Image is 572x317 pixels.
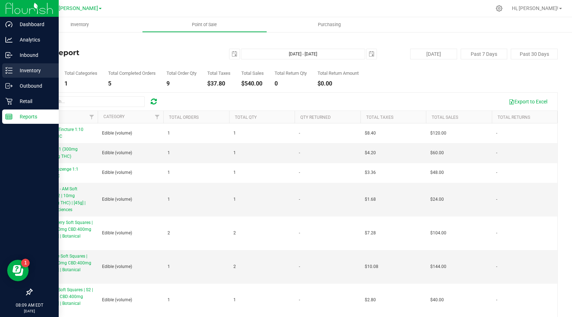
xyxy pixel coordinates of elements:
[3,302,55,308] p: 08:09 AM EDT
[430,150,444,156] span: $60.00
[31,49,207,57] h4: Sales Report
[498,115,530,120] a: Total Returns
[168,263,170,270] span: 1
[36,127,83,139] span: Strawberry Tincture 1:10 1200mg THC
[37,96,145,107] input: Search...
[299,196,300,203] span: -
[7,260,29,281] iframe: Resource center
[365,169,376,176] span: $3.36
[495,5,504,12] div: Manage settings
[496,297,497,303] span: -
[5,113,13,120] inline-svg: Reports
[300,115,331,120] a: Qty Returned
[299,150,300,156] span: -
[430,130,446,137] span: $120.00
[430,169,444,176] span: $48.00
[365,230,376,236] span: $7.28
[430,297,444,303] span: $40.00
[365,297,376,303] span: $2.80
[13,35,55,44] p: Analytics
[430,230,446,236] span: $104.00
[299,297,300,303] span: -
[233,297,236,303] span: 1
[64,81,97,87] div: 1
[168,130,170,137] span: 1
[299,130,300,137] span: -
[151,111,163,123] a: Filter
[168,196,170,203] span: 1
[36,287,93,313] span: Sugar Free Soft Squares | S2 | 1:2 (200mg CBD:400mg THC) | [45g] | Botanical Sciences
[13,82,55,90] p: Outbound
[3,308,55,314] p: [DATE]
[233,230,236,236] span: 2
[13,51,55,59] p: Inbound
[366,115,393,120] a: Total Taxes
[5,98,13,105] inline-svg: Retail
[233,196,236,203] span: 1
[168,297,170,303] span: 1
[168,150,170,156] span: 1
[496,263,497,270] span: -
[166,71,197,75] div: Total Order Qty
[5,82,13,89] inline-svg: Outbound
[229,49,239,59] span: select
[299,230,300,236] span: -
[13,97,55,106] p: Retail
[61,21,98,28] span: Inventory
[36,220,93,246] span: Blue Raspberry Soft Squares | S2 | 1:4 (100mg CBD:400mg THC) | [45g] | Botanical Sciences
[511,49,558,59] button: Past 30 Days
[367,49,377,59] span: select
[275,81,307,87] div: 0
[461,49,508,59] button: Past 7 Days
[317,81,359,87] div: $0.00
[102,150,132,156] span: Edible (volume)
[168,230,170,236] span: 2
[36,254,91,279] span: Green Apple Soft Squares | S2 | 1:1 (400mg CBD:400mg THC) | [45g] | Botanical Sciences
[5,21,13,28] inline-svg: Dashboard
[102,230,132,236] span: Edible (volume)
[182,21,227,28] span: Point of Sale
[102,196,132,203] span: Edible (volume)
[275,71,307,75] div: Total Return Qty
[5,67,13,74] inline-svg: Inventory
[13,66,55,75] p: Inventory
[317,71,359,75] div: Total Return Amount
[496,230,497,236] span: -
[432,115,458,120] a: Total Sales
[102,130,132,137] span: Edible (volume)
[169,115,199,120] a: Total Orders
[86,111,97,123] a: Filter
[365,196,376,203] span: $1.68
[299,169,300,176] span: -
[233,169,236,176] span: 1
[241,71,264,75] div: Total Sales
[267,17,392,32] a: Purchasing
[233,263,236,270] span: 2
[233,150,236,156] span: 1
[235,115,257,120] a: Total Qty
[410,49,457,59] button: [DATE]
[207,81,231,87] div: $37.80
[496,130,497,137] span: -
[512,5,558,11] span: Hi, [PERSON_NAME]!
[17,17,142,32] a: Inventory
[5,36,13,43] inline-svg: Analytics
[5,52,13,59] inline-svg: Inbound
[430,263,446,270] span: $144.00
[142,17,267,32] a: Point of Sale
[166,81,197,87] div: 9
[299,263,300,270] span: -
[430,196,444,203] span: $24.00
[496,150,497,156] span: -
[45,5,98,11] span: GA4 - [PERSON_NAME]
[108,71,156,75] div: Total Completed Orders
[504,96,552,108] button: Export to Excel
[21,259,30,267] iframe: Resource center unread badge
[496,169,497,176] span: -
[103,114,125,119] a: Category
[168,169,170,176] span: 1
[365,130,376,137] span: $8.40
[496,196,497,203] span: -
[36,186,86,212] span: Citrus Burst - AM Soft Squares | S2 | 10mg CBD:100mg THC) | [45g] | Botanical Sciences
